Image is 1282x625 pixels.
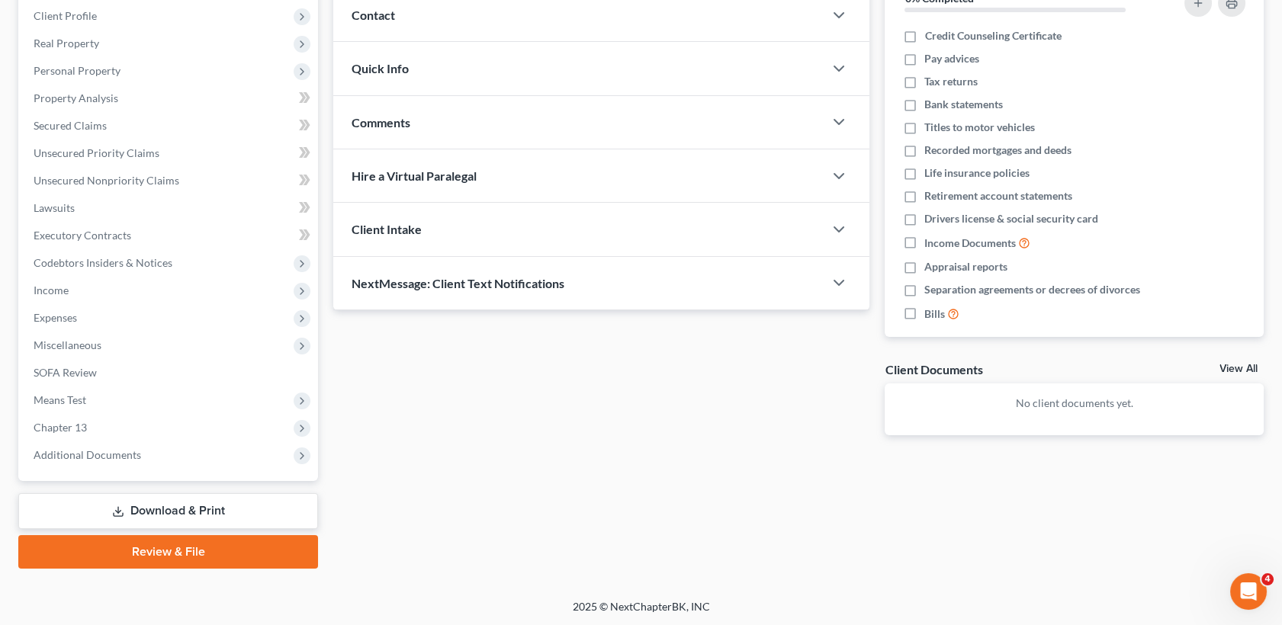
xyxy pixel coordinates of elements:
[34,393,86,406] span: Means Test
[34,174,179,187] span: Unsecured Nonpriority Claims
[924,97,1003,112] span: Bank statements
[924,165,1030,181] span: Life insurance policies
[1261,573,1274,585] span: 4
[1219,364,1258,374] a: View All
[897,396,1251,411] p: No client documents yet.
[34,311,77,324] span: Expenses
[924,188,1072,204] span: Retirement account statements
[18,493,318,529] a: Download & Print
[924,236,1016,251] span: Income Documents
[924,282,1140,297] span: Separation agreements or decrees of divorces
[924,211,1098,226] span: Drivers license & social security card
[924,143,1072,158] span: Recorded mortgages and deeds
[21,359,318,386] a: SOFA Review
[18,535,318,569] a: Review & File
[352,115,410,130] span: Comments
[924,120,1035,135] span: Titles to motor vehicles
[352,276,564,290] span: NextMessage: Client Text Notifications
[34,119,107,132] span: Secured Claims
[924,259,1007,274] span: Appraisal reports
[352,222,422,236] span: Client Intake
[34,284,69,296] span: Income
[34,366,97,379] span: SOFA Review
[21,85,318,112] a: Property Analysis
[924,306,945,322] span: Bills
[21,139,318,167] a: Unsecured Priority Claims
[21,167,318,194] a: Unsecured Nonpriority Claims
[924,74,978,89] span: Tax returns
[352,8,395,22] span: Contact
[352,61,409,75] span: Quick Info
[34,9,97,22] span: Client Profile
[34,91,118,104] span: Property Analysis
[352,168,477,183] span: Hire a Virtual Paralegal
[21,194,318,222] a: Lawsuits
[34,338,101,351] span: Miscellaneous
[34,448,141,461] span: Additional Documents
[34,37,99,50] span: Real Property
[34,201,75,214] span: Lawsuits
[885,361,982,377] div: Client Documents
[34,146,159,159] span: Unsecured Priority Claims
[924,51,979,66] span: Pay advices
[34,229,131,242] span: Executory Contracts
[34,421,87,434] span: Chapter 13
[1230,573,1267,610] iframe: Intercom live chat
[34,256,172,269] span: Codebtors Insiders & Notices
[34,64,120,77] span: Personal Property
[924,28,1061,43] span: Credit Counseling Certificate
[21,222,318,249] a: Executory Contracts
[21,112,318,139] a: Secured Claims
